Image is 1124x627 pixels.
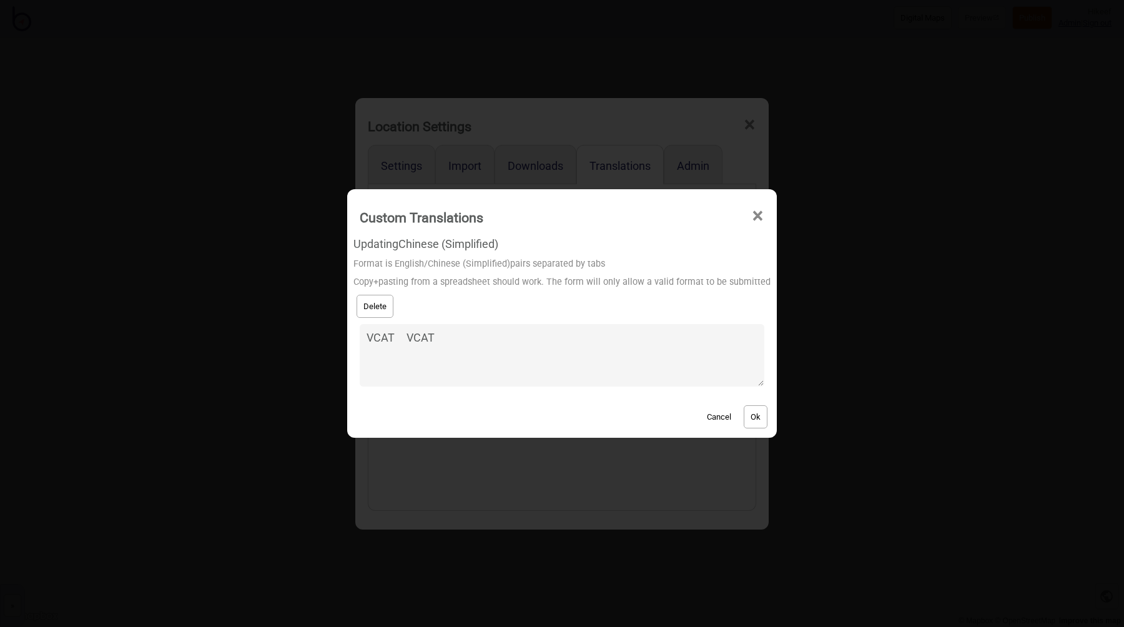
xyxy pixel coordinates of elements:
span: × [751,195,764,237]
button: Cancel [701,405,737,428]
div: Custom Translations [360,204,483,231]
div: Format is English/ Chinese (Simplified) pairs separated by tabs [353,255,771,274]
textarea: VCAT VCAT [360,324,764,387]
div: Updating Chinese (Simplified) [353,233,771,255]
div: Copy+pasting from a spreadsheet should work. The form will only allow a valid format to be submitted [353,274,771,292]
button: Delete [357,295,393,318]
button: Ok [744,405,767,428]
